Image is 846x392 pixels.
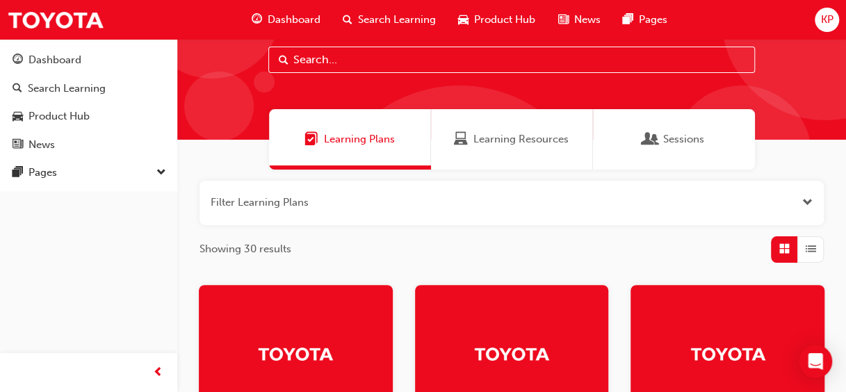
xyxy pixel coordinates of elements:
[358,12,436,28] span: Search Learning
[156,164,166,182] span: down-icon
[474,12,535,28] span: Product Hub
[546,6,611,34] a: news-iconNews
[268,12,320,28] span: Dashboard
[252,11,262,28] span: guage-icon
[473,341,550,366] img: Trak
[324,131,395,147] span: Learning Plans
[13,139,23,152] span: news-icon
[611,6,678,34] a: pages-iconPages
[304,131,318,147] span: Learning Plans
[6,104,172,129] a: Product Hub
[13,167,23,179] span: pages-icon
[574,12,600,28] span: News
[7,4,104,35] img: Trak
[820,12,833,28] span: KP
[6,44,172,160] button: DashboardSearch LearningProduct HubNews
[343,11,352,28] span: search-icon
[29,108,90,124] div: Product Hub
[806,241,816,257] span: List
[690,341,766,366] img: Trak
[558,11,568,28] span: news-icon
[29,165,57,181] div: Pages
[431,109,593,170] a: Learning ResourcesLearning Resources
[593,109,755,170] a: SessionsSessions
[644,131,658,147] span: Sessions
[241,6,332,34] a: guage-iconDashboard
[638,12,667,28] span: Pages
[799,345,832,378] div: Open Intercom Messenger
[458,11,469,28] span: car-icon
[6,160,172,186] button: Pages
[802,195,813,211] button: Open the filter
[13,111,23,123] span: car-icon
[622,11,633,28] span: pages-icon
[279,52,288,68] span: Search
[153,364,163,382] span: prev-icon
[779,241,790,257] span: Grid
[815,8,839,32] button: KP
[268,47,755,73] input: Search...
[6,132,172,158] a: News
[29,52,81,68] div: Dashboard
[200,241,291,257] span: Showing 30 results
[447,6,546,34] a: car-iconProduct Hub
[13,54,23,67] span: guage-icon
[13,83,22,95] span: search-icon
[663,131,704,147] span: Sessions
[257,341,334,366] img: Trak
[29,137,55,153] div: News
[473,131,569,147] span: Learning Resources
[454,131,468,147] span: Learning Resources
[28,81,106,97] div: Search Learning
[332,6,447,34] a: search-iconSearch Learning
[6,47,172,73] a: Dashboard
[269,109,431,170] a: Learning PlansLearning Plans
[6,76,172,101] a: Search Learning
